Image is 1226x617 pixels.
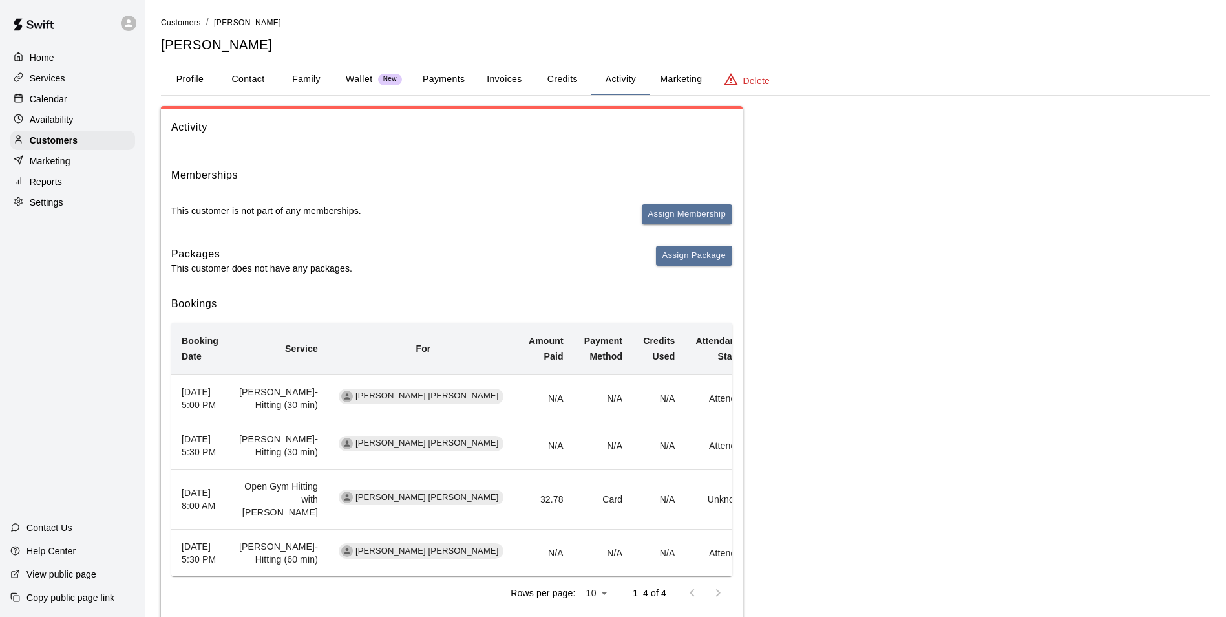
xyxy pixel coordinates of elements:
a: Customers [10,131,135,150]
a: Reports [10,172,135,191]
p: Copy public page link [26,591,114,604]
p: Wallet [346,72,373,86]
p: Help Center [26,545,76,557]
span: Activity [171,119,732,136]
p: Settings [30,196,63,209]
a: Marketing [10,151,135,171]
button: Activity [591,64,650,95]
td: N/A [633,470,685,530]
button: Assign Membership [642,204,732,224]
button: Assign Package [656,246,732,266]
a: Availability [10,110,135,129]
div: basic tabs example [161,64,1210,95]
b: Credits Used [643,336,675,362]
p: Reports [30,175,62,188]
td: [PERSON_NAME]-Hitting (30 min) [229,374,328,422]
td: [PERSON_NAME]-Hitting (30 min) [229,422,328,470]
td: N/A [518,530,574,577]
p: 1–4 of 4 [633,587,666,600]
button: Profile [161,64,219,95]
span: [PERSON_NAME] [214,18,281,27]
p: Calendar [30,92,67,105]
td: Open Gym Hitting with [PERSON_NAME] [229,470,328,530]
td: Card [574,470,633,530]
b: Attendance Status [695,336,746,362]
div: Ryder Smith [341,492,353,503]
h6: Memberships [171,167,238,184]
button: Contact [219,64,277,95]
p: This customer is not part of any memberships. [171,204,361,217]
th: [DATE] 5:30 PM [171,530,229,577]
nav: breadcrumb [161,16,1210,30]
p: Customers [30,134,78,147]
td: N/A [518,422,574,470]
td: N/A [574,374,633,422]
p: Contact Us [26,521,72,534]
b: Service [285,343,318,354]
td: Attended [685,422,756,470]
td: N/A [518,374,574,422]
a: Settings [10,193,135,212]
td: N/A [574,530,633,577]
p: Availability [30,113,74,126]
h5: [PERSON_NAME] [161,36,1210,54]
td: Unknown [685,470,756,530]
th: [DATE] 5:30 PM [171,422,229,470]
b: For [416,343,430,354]
div: Ryder Smith [341,391,353,402]
p: Rows per page: [511,587,575,600]
button: Credits [533,64,591,95]
a: Customers [161,17,201,27]
span: [PERSON_NAME] [PERSON_NAME] [350,437,504,449]
td: N/A [633,422,685,470]
table: simple table [171,323,874,576]
p: Services [30,72,65,85]
p: This customer does not have any packages. [171,262,352,275]
p: View public page [26,568,96,581]
button: Family [277,64,335,95]
button: Payments [412,64,475,95]
span: [PERSON_NAME] [PERSON_NAME] [350,390,504,402]
a: Calendar [10,89,135,109]
h6: Bookings [171,296,732,312]
div: 10 [580,584,612,603]
p: Marketing [30,155,70,168]
button: Invoices [475,64,533,95]
th: [DATE] 5:00 PM [171,374,229,422]
span: [PERSON_NAME] [PERSON_NAME] [350,545,504,557]
b: Amount Paid [529,336,564,362]
a: Services [10,69,135,88]
span: New [378,75,402,83]
td: N/A [574,422,633,470]
a: Home [10,48,135,67]
h6: Packages [171,246,352,263]
div: Ryder Smith [341,545,353,557]
td: N/A [633,374,685,422]
td: N/A [633,530,685,577]
td: 32.78 [518,470,574,530]
p: Home [30,51,54,64]
td: Attended [685,530,756,577]
b: Payment Method [584,336,622,362]
b: Booking Date [182,336,218,362]
th: [DATE] 8:00 AM [171,470,229,530]
span: [PERSON_NAME] [PERSON_NAME] [350,492,504,504]
span: Customers [161,18,201,27]
td: Attended [685,374,756,422]
button: Marketing [650,64,712,95]
td: [PERSON_NAME]-Hitting (60 min) [229,530,328,577]
p: Delete [743,74,770,87]
li: / [206,16,209,29]
div: Ryder Smith [341,438,353,449]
